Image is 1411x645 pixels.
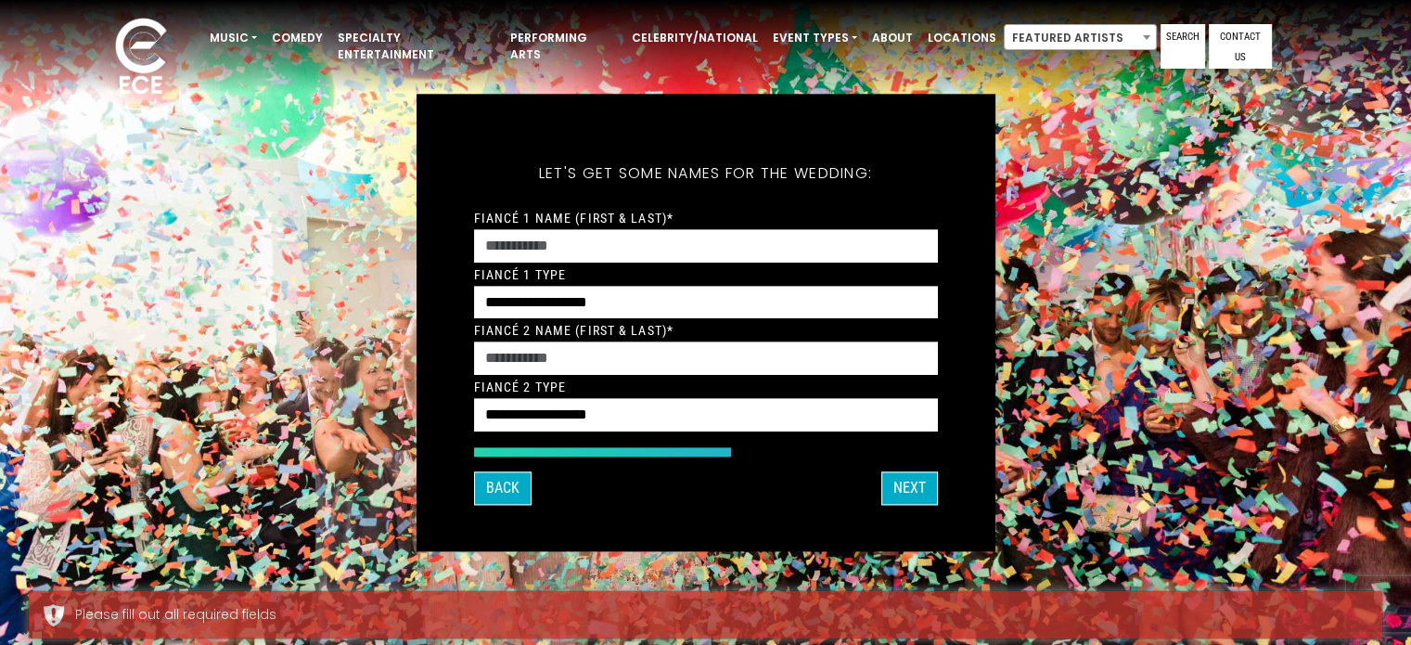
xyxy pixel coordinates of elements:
a: Contact Us [1209,24,1272,69]
label: Fiancé 1 Type [474,266,567,283]
label: Fiancé 2 Name (First & Last)* [474,323,673,340]
img: ece_new_logo_whitev2-1.png [95,13,187,103]
label: Fiancé 1 Name (First & Last)* [474,210,673,226]
a: Locations [920,22,1004,54]
h5: Let's get some names for the wedding: [474,140,938,207]
button: Back [474,471,532,505]
a: Celebrity/National [624,22,765,54]
button: Next [881,471,938,505]
a: Event Types [765,22,865,54]
a: About [865,22,920,54]
span: Featured Artists [1005,25,1156,51]
a: Search [1161,24,1205,69]
span: Featured Artists [1004,24,1157,50]
div: Please fill out all required fields [75,605,1367,625]
a: Music [202,22,264,54]
label: Fiancé 2 Type [474,380,567,396]
a: Comedy [264,22,330,54]
a: Specialty Entertainment [330,22,503,71]
a: Performing Arts [503,22,624,71]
